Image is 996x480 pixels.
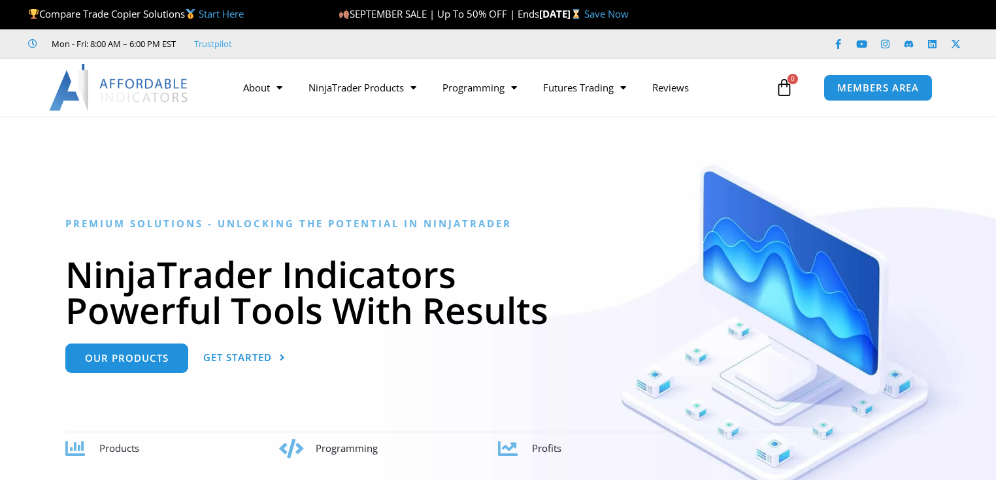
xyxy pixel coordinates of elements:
strong: [DATE] [539,7,584,20]
span: Get Started [203,353,272,362]
a: Our Products [65,344,188,373]
a: Start Here [199,7,244,20]
a: Reviews [639,72,702,103]
a: Get Started [203,344,286,373]
span: SEPTEMBER SALE | Up To 50% OFF | Ends [339,7,539,20]
a: Save Now [584,7,629,20]
span: Our Products [85,353,169,363]
img: 🥇 [186,9,195,19]
a: Trustpilot [194,36,232,52]
a: About [230,72,295,103]
a: Futures Trading [530,72,639,103]
img: LogoAI | Affordable Indicators – NinjaTrader [49,64,190,111]
span: Products [99,441,139,455]
a: 0 [755,69,813,106]
span: Profits [532,441,561,455]
h6: Premium Solutions - Unlocking the Potential in NinjaTrader [65,217,931,230]
a: MEMBERS AREA [823,74,933,101]
img: ⌛ [571,9,581,19]
nav: Menu [230,72,772,103]
span: MEMBERS AREA [837,83,919,93]
a: Programming [429,72,530,103]
span: Mon - Fri: 8:00 AM – 6:00 PM EST [48,36,176,52]
a: NinjaTrader Products [295,72,429,103]
span: Compare Trade Copier Solutions [28,7,244,20]
img: 🍂 [339,9,349,19]
span: 0 [788,74,798,84]
span: Programming [316,441,378,455]
img: 🏆 [29,9,39,19]
h1: NinjaTrader Indicators Powerful Tools With Results [65,256,931,328]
